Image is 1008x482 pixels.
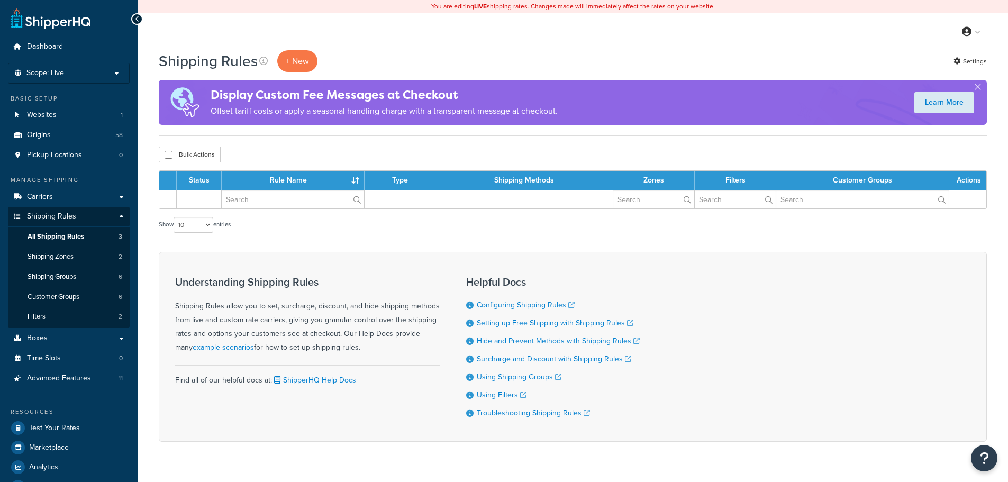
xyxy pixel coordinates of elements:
span: Shipping Groups [28,272,76,281]
h3: Understanding Shipping Rules [175,276,440,288]
b: LIVE [474,2,487,11]
a: Websites 1 [8,105,130,125]
select: Showentries [174,217,213,233]
a: Filters 2 [8,307,130,326]
img: duties-banner-06bc72dcb5fe05cb3f9472aba00be2ae8eb53ab6f0d8bb03d382ba314ac3c341.png [159,80,211,125]
li: Pickup Locations [8,145,130,165]
button: Open Resource Center [971,445,997,471]
div: Find all of our helpful docs at: [175,365,440,387]
a: Pickup Locations 0 [8,145,130,165]
th: Type [365,171,435,190]
li: Shipping Rules [8,207,130,328]
span: Origins [27,131,51,140]
a: Settings [953,54,987,69]
a: Time Slots 0 [8,349,130,368]
span: Shipping Rules [27,212,76,221]
span: Customer Groups [28,293,79,302]
li: Origins [8,125,130,145]
li: Shipping Groups [8,267,130,287]
a: Shipping Groups 6 [8,267,130,287]
a: All Shipping Rules 3 [8,227,130,247]
p: + New [277,50,317,72]
a: ShipperHQ Help Docs [272,375,356,386]
span: 6 [119,293,122,302]
li: All Shipping Rules [8,227,130,247]
div: Manage Shipping [8,176,130,185]
h1: Shipping Rules [159,51,258,71]
label: Show entries [159,217,231,233]
li: Filters [8,307,130,326]
span: Scope: Live [26,69,64,78]
a: Boxes [8,329,130,348]
span: 0 [119,151,123,160]
span: Websites [27,111,57,120]
th: Status [177,171,222,190]
input: Search [613,190,694,208]
span: Shipping Zones [28,252,74,261]
a: Surcharge and Discount with Shipping Rules [477,353,631,365]
th: Actions [949,171,986,190]
span: Test Your Rates [29,424,80,433]
a: Advanced Features 11 [8,369,130,388]
span: 11 [119,374,123,383]
a: Dashboard [8,37,130,57]
span: Dashboard [27,42,63,51]
a: Configuring Shipping Rules [477,299,575,311]
a: Hide and Prevent Methods with Shipping Rules [477,335,640,347]
span: Marketplace [29,443,69,452]
a: ShipperHQ Home [11,8,90,29]
span: Advanced Features [27,374,91,383]
th: Customer Groups [776,171,949,190]
span: 3 [119,232,122,241]
a: Shipping Rules [8,207,130,226]
span: 1 [121,111,123,120]
a: example scenarios [193,342,254,353]
a: Shipping Zones 2 [8,247,130,267]
input: Search [776,190,949,208]
a: Setting up Free Shipping with Shipping Rules [477,317,633,329]
input: Search [695,190,776,208]
div: Shipping Rules allow you to set, surcharge, discount, and hide shipping methods from live and cus... [175,276,440,354]
li: Shipping Zones [8,247,130,267]
li: Websites [8,105,130,125]
a: Carriers [8,187,130,207]
span: Time Slots [27,354,61,363]
th: Filters [695,171,776,190]
a: Analytics [8,458,130,477]
li: Time Slots [8,349,130,368]
div: Resources [8,407,130,416]
input: Search [222,190,364,208]
span: 2 [119,252,122,261]
a: Troubleshooting Shipping Rules [477,407,590,419]
th: Zones [613,171,695,190]
th: Shipping Methods [435,171,613,190]
a: Origins 58 [8,125,130,145]
li: Advanced Features [8,369,130,388]
h3: Helpful Docs [466,276,640,288]
a: Customer Groups 6 [8,287,130,307]
a: Using Filters [477,389,526,401]
li: Customer Groups [8,287,130,307]
a: Marketplace [8,438,130,457]
th: Rule Name [222,171,365,190]
span: Carriers [27,193,53,202]
a: Test Your Rates [8,419,130,438]
span: 6 [119,272,122,281]
span: 0 [119,354,123,363]
p: Offset tariff costs or apply a seasonal handling charge with a transparent message at checkout. [211,104,558,119]
button: Bulk Actions [159,147,221,162]
span: Analytics [29,463,58,472]
span: Filters [28,312,46,321]
a: Learn More [914,92,974,113]
span: 58 [115,131,123,140]
span: Pickup Locations [27,151,82,160]
span: 2 [119,312,122,321]
span: All Shipping Rules [28,232,84,241]
h4: Display Custom Fee Messages at Checkout [211,86,558,104]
